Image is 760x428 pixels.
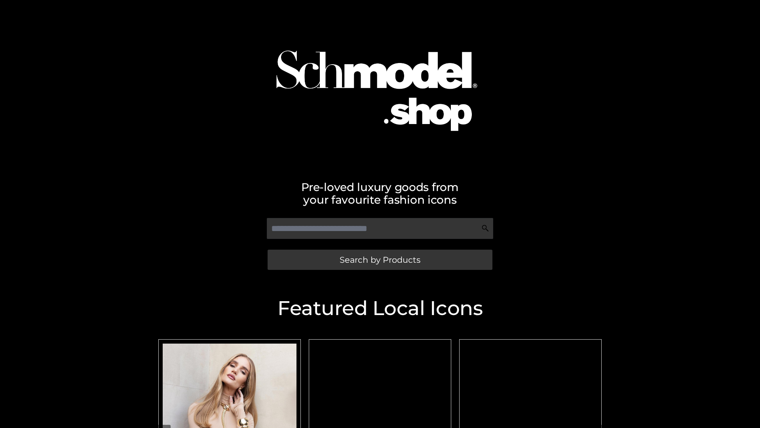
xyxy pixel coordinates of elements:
h2: Featured Local Icons​ [154,298,606,318]
span: Search by Products [340,256,420,264]
h2: Pre-loved luxury goods from your favourite fashion icons [154,181,606,206]
img: Search Icon [481,224,489,232]
a: Search by Products [268,250,492,270]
